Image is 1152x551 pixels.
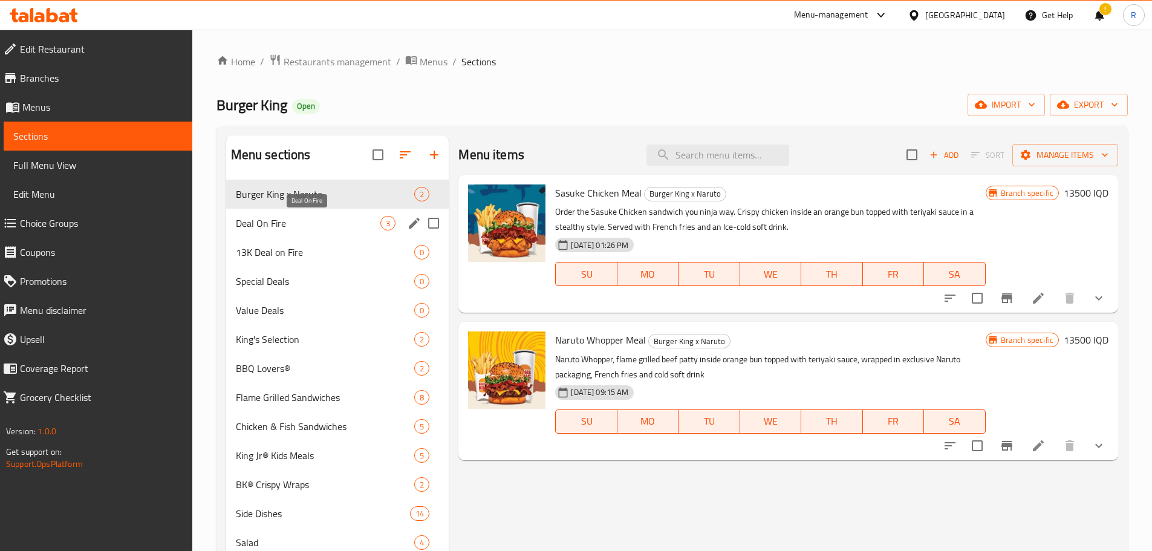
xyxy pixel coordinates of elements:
div: Flame Grilled Sandwiches [236,390,415,405]
div: Burger King x Naruto [644,187,726,201]
div: Open [292,99,320,114]
span: Special Deals [236,274,415,289]
span: FR [868,412,920,430]
span: Branch specific [996,334,1058,346]
div: items [414,419,429,434]
span: Select to update [965,433,990,458]
span: 4 [415,537,429,549]
span: FR [868,266,920,283]
div: items [414,448,429,463]
div: items [414,332,429,347]
span: Select all sections [365,142,391,168]
span: 14 [411,508,429,520]
span: Edit Menu [13,187,183,201]
h2: Menu sections [231,146,311,164]
span: 0 [415,247,429,258]
span: Version: [6,423,36,439]
img: Sasuke Chicken Meal [468,184,545,262]
span: Sort sections [391,140,420,169]
span: Grocery Checklist [20,390,183,405]
li: / [260,54,264,69]
div: Burger King x Naruto [648,334,731,348]
span: Select section [899,142,925,168]
div: items [414,390,429,405]
span: 13K Deal on Fire [236,245,415,259]
div: items [414,477,429,492]
span: WE [745,266,797,283]
span: SA [929,412,981,430]
span: [DATE] 09:15 AM [566,386,633,398]
span: 5 [415,450,429,461]
button: delete [1055,284,1084,313]
span: SU [561,412,612,430]
button: MO [617,262,679,286]
span: Value Deals [236,303,415,318]
span: 0 [415,305,429,316]
div: King Jr® Kids Meals5 [226,441,449,470]
span: export [1059,97,1118,112]
button: delete [1055,431,1084,460]
button: Branch-specific-item [992,431,1021,460]
span: Branches [20,71,183,85]
div: items [414,535,429,550]
span: WE [745,412,797,430]
span: Menus [22,100,183,114]
a: Edit menu item [1031,291,1046,305]
span: 5 [415,421,429,432]
span: Edit Restaurant [20,42,183,56]
div: 13K Deal on Fire0 [226,238,449,267]
span: SU [561,266,612,283]
span: Add item [925,146,963,165]
span: 2 [415,479,429,491]
span: Naruto Whopper Meal [555,331,646,349]
div: items [414,274,429,289]
button: TH [801,409,863,434]
a: Menus [405,54,447,70]
span: BK® Crispy Wraps [236,477,415,492]
span: Salad [236,535,415,550]
svg: Show Choices [1092,291,1106,305]
span: BBQ Lovers® [236,361,415,376]
button: WE [740,409,802,434]
span: Chicken & Fish Sandwiches [236,419,415,434]
span: Open [292,101,320,111]
button: Add section [420,140,449,169]
div: items [414,245,429,259]
span: SA [929,266,981,283]
span: King's Selection [236,332,415,347]
button: export [1050,94,1128,116]
span: Manage items [1022,148,1108,163]
div: Flame Grilled Sandwiches8 [226,383,449,412]
button: FR [863,262,925,286]
button: Add [925,146,963,165]
span: import [977,97,1035,112]
button: TH [801,262,863,286]
button: SA [924,409,986,434]
p: Naruto Whopper, flame grilled beef patty inside orange bun topped with teriyaki sauce, wrapped in... [555,352,985,382]
span: Upsell [20,332,183,347]
input: search [646,145,789,166]
div: Deal On Fire3edit [226,209,449,238]
button: MO [617,409,679,434]
div: Special Deals0 [226,267,449,296]
svg: Show Choices [1092,439,1106,453]
div: King Jr® Kids Meals [236,448,415,463]
span: Select section first [963,146,1012,165]
span: Burger King x Naruto [236,187,415,201]
div: items [414,187,429,201]
button: WE [740,262,802,286]
span: TU [683,266,735,283]
div: items [414,303,429,318]
div: items [380,216,395,230]
span: Burger King [216,91,287,119]
span: Branch specific [996,187,1058,199]
div: Burger King x Naruto2 [226,180,449,209]
div: items [414,361,429,376]
span: TH [806,412,858,430]
button: sort-choices [936,284,965,313]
